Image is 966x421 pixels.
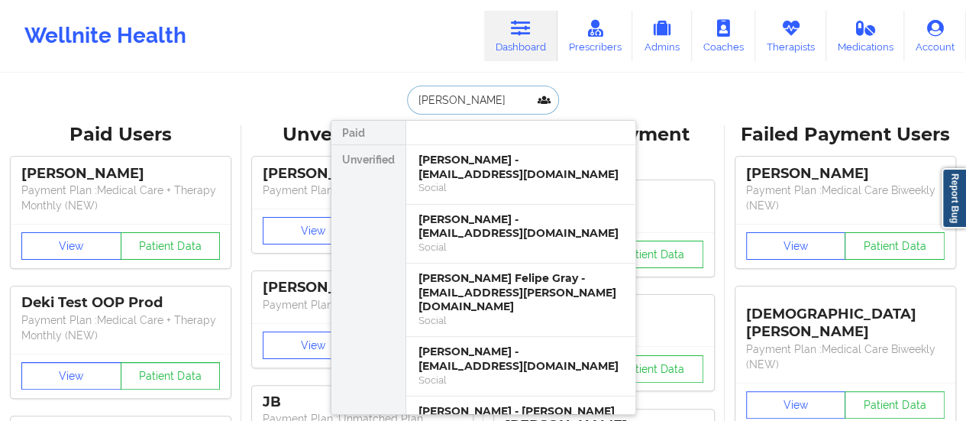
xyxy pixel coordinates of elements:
[121,232,221,260] button: Patient Data
[263,332,363,359] button: View
[746,232,846,260] button: View
[603,241,703,268] button: Patient Data
[845,232,945,260] button: Patient Data
[845,391,945,419] button: Patient Data
[746,165,945,183] div: [PERSON_NAME]
[557,11,633,61] a: Prescribers
[755,11,826,61] a: Therapists
[418,271,623,314] div: [PERSON_NAME] Felipe Gray - [EMAIL_ADDRESS][PERSON_NAME][DOMAIN_NAME]
[263,165,461,183] div: [PERSON_NAME]
[746,294,945,341] div: [DEMOGRAPHIC_DATA][PERSON_NAME]
[121,362,221,390] button: Patient Data
[252,123,472,147] div: Unverified Users
[21,183,220,213] p: Payment Plan : Medical Care + Therapy Monthly (NEW)
[418,212,623,241] div: [PERSON_NAME] - [EMAIL_ADDRESS][DOMAIN_NAME]
[746,342,945,372] p: Payment Plan : Medical Care Biweekly (NEW)
[263,183,461,198] p: Payment Plan : Unmatched Plan
[21,232,121,260] button: View
[904,11,966,61] a: Account
[418,374,623,387] div: Social
[735,123,955,147] div: Failed Payment Users
[484,11,557,61] a: Dashboard
[603,355,703,383] button: Patient Data
[21,294,220,312] div: Deki Test OOP Prod
[826,11,905,61] a: Medications
[942,168,966,228] a: Report Bug
[418,314,623,327] div: Social
[263,279,461,296] div: [PERSON_NAME]
[21,313,220,343] p: Payment Plan : Medical Care + Therapy Monthly (NEW)
[418,181,623,194] div: Social
[263,217,363,245] button: View
[692,11,755,61] a: Coaches
[21,165,220,183] div: [PERSON_NAME]
[418,241,623,254] div: Social
[331,121,405,145] div: Paid
[263,393,461,411] div: JB
[11,123,231,147] div: Paid Users
[263,297,461,313] p: Payment Plan : Unmatched Plan
[632,11,692,61] a: Admins
[746,183,945,213] p: Payment Plan : Medical Care Biweekly (NEW)
[21,362,121,390] button: View
[418,345,623,373] div: [PERSON_NAME] - [EMAIL_ADDRESS][DOMAIN_NAME]
[418,153,623,181] div: [PERSON_NAME] - [EMAIL_ADDRESS][DOMAIN_NAME]
[746,391,846,419] button: View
